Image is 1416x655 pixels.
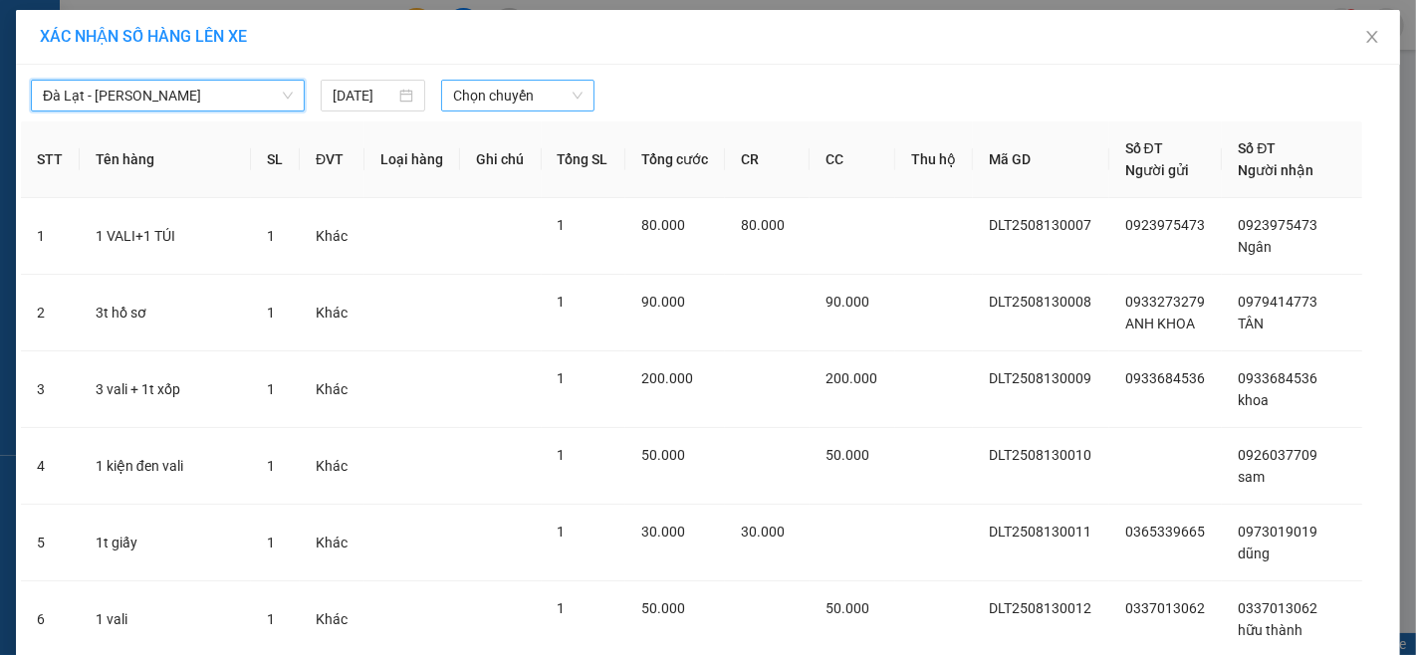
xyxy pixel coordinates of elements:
span: 200.000 [826,370,877,386]
td: 3t hồ sơ [80,275,252,351]
span: 1 [267,535,275,550]
span: 1 [558,447,566,463]
span: 1 [558,217,566,233]
span: 0933273279 [1125,294,1205,310]
td: 5 [21,505,80,581]
span: ANH KHOA [1125,316,1195,331]
span: 0923975473 [1238,217,1317,233]
th: Tên hàng [80,121,252,198]
span: 0926037709 [1238,447,1317,463]
text: DLT2508130021 [113,84,261,106]
span: 0337013062 [1238,600,1317,616]
span: Người nhận [1238,162,1313,178]
span: 200.000 [641,370,693,386]
th: Thu hộ [895,121,973,198]
span: 1 [267,381,275,397]
td: 1 [21,198,80,275]
span: 30.000 [741,524,785,540]
span: 50.000 [641,600,685,616]
th: Tổng SL [542,121,625,198]
th: Ghi chú [460,121,541,198]
span: 90.000 [641,294,685,310]
td: 3 vali + 1t xốp [80,351,252,428]
th: Loại hàng [364,121,460,198]
span: 0923975473 [1125,217,1205,233]
button: Close [1344,10,1400,66]
th: Tổng cước [625,121,725,198]
span: 50.000 [826,600,869,616]
span: close [1364,29,1380,45]
span: 1 [267,305,275,321]
span: 1 [558,524,566,540]
span: 80.000 [741,217,785,233]
th: Mã GD [973,121,1109,198]
th: ĐVT [300,121,364,198]
th: STT [21,121,80,198]
span: 0979414773 [1238,294,1317,310]
td: 1t giấy [80,505,252,581]
span: 0973019019 [1238,524,1317,540]
span: Số ĐT [1125,140,1163,156]
span: 1 [558,294,566,310]
td: 2 [21,275,80,351]
span: hữu thành [1238,622,1302,638]
span: 90.000 [826,294,869,310]
span: 50.000 [826,447,869,463]
span: DLT2508130008 [989,294,1091,310]
span: khoa [1238,392,1269,408]
span: 0933684536 [1125,370,1205,386]
div: Nhận: VP [PERSON_NAME] [208,116,357,158]
td: Khác [300,428,364,505]
span: sam [1238,469,1265,485]
span: DLT2508130011 [989,524,1091,540]
span: 1 [558,370,566,386]
span: TÂN [1238,316,1264,331]
span: XÁC NHẬN SỐ HÀNG LÊN XE [40,27,247,46]
span: Số ĐT [1238,140,1276,156]
span: Ngân [1238,239,1272,255]
td: 4 [21,428,80,505]
span: 1 [558,600,566,616]
span: 0365339665 [1125,524,1205,540]
td: 1 kiện đen vali [80,428,252,505]
td: 1 VALI+1 TÚI [80,198,252,275]
div: Gửi: VP [GEOGRAPHIC_DATA] [15,116,198,158]
td: Khác [300,275,364,351]
span: DLT2508130012 [989,600,1091,616]
span: DLT2508130009 [989,370,1091,386]
th: CR [725,121,810,198]
span: 0933684536 [1238,370,1317,386]
span: 1 [267,611,275,627]
span: Người gửi [1125,162,1189,178]
td: Khác [300,505,364,581]
td: Khác [300,198,364,275]
th: SL [251,121,300,198]
span: DLT2508130010 [989,447,1091,463]
span: 80.000 [641,217,685,233]
span: 1 [267,458,275,474]
span: dũng [1238,546,1270,561]
span: 30.000 [641,524,685,540]
span: 1 [267,228,275,244]
span: 0337013062 [1125,600,1205,616]
td: 3 [21,351,80,428]
th: CC [810,121,894,198]
input: 13/08/2025 [333,85,395,107]
span: Chọn chuyến [453,81,583,110]
span: Đà Lạt - Phan Thiết [43,81,293,110]
span: DLT2508130007 [989,217,1091,233]
span: 50.000 [641,447,685,463]
td: Khác [300,351,364,428]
